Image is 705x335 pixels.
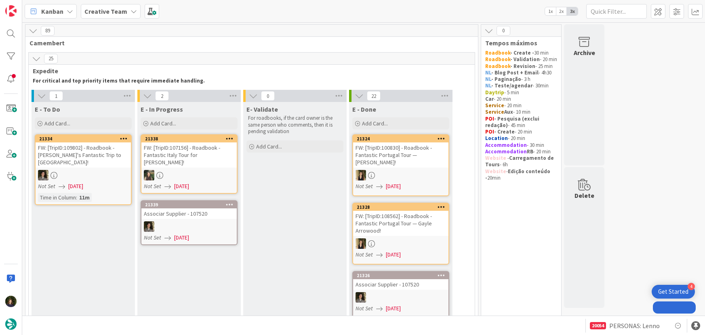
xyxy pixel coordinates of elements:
span: 2 [155,91,169,101]
div: 21326 [353,272,448,279]
p: - 20 min [485,102,557,109]
div: 4 [688,283,695,290]
strong: Website [485,155,506,161]
div: 21339 [141,201,237,208]
strong: NL [485,76,491,83]
img: avatar [5,318,17,330]
span: 89 [41,26,55,36]
b: Creative Team [84,7,127,15]
strong: - Create [494,128,515,135]
span: [DATE] [68,182,83,191]
p: - 25 min [485,63,557,70]
strong: Car [485,95,494,102]
span: 1 [49,91,63,101]
input: Quick Filter... [586,4,647,19]
i: Not Set [38,182,55,190]
p: - 5 min [485,89,557,96]
p: - 45 min [485,116,557,129]
div: MS [141,221,237,232]
strong: RB [527,148,533,155]
strong: Aux [504,108,513,115]
a: 21328FW: [TripID:108562] - Roadbook - Fantastic Portugal Tour — Gayle Arrowood!SPNot Set[DATE] [352,203,449,265]
strong: Roadbook [485,49,510,56]
strong: NL [485,82,491,89]
strong: POI [485,115,494,122]
strong: - Paginação [491,76,521,83]
p: - 30 min [485,142,557,148]
p: For roadbooks, if the card owner is the same person who comments, then it is pending validation [248,115,342,135]
a: 21334FW: [TripID:109802] - Roadbook - [PERSON_NAME]'s Fantastic Trip to [GEOGRAPHIC_DATA]!MSNot S... [35,134,132,205]
div: 21334 [39,136,131,142]
span: 25 [44,54,58,64]
span: [DATE] [386,182,401,191]
i: Not Set [144,234,161,241]
a: 21339Associar Supplier - 107520MSNot Set[DATE] [141,200,238,245]
strong: - Blog Post + Email [491,69,539,76]
span: 0 [497,26,510,36]
div: 21324FW: [TripID:100830] - Roadbook - Fantastic Portugal Tour — [PERSON_NAME]! [353,135,448,167]
strong: NL [485,69,491,76]
div: MS [36,170,131,180]
i: Not Set [356,251,373,258]
div: FW: [TripID:108562] - Roadbook - Fantastic Portugal Tour — Gayle Arrowood! [353,211,448,236]
div: FW: [TripID:107156] - Roadbook - Fantastic Italy Tour for [PERSON_NAME]! [141,142,237,167]
span: [DATE] [386,250,401,259]
div: 21334FW: [TripID:109802] - Roadbook - [PERSON_NAME]'s Fantastic Trip to [GEOGRAPHIC_DATA]! [36,135,131,167]
img: IG [144,170,154,180]
span: 0 [261,91,275,101]
i: Not Set [356,182,373,190]
strong: Edição conteúdo - [485,168,551,181]
div: 21324 [353,135,448,142]
div: 21338FW: [TripID:107156] - Roadbook - Fantastic Italy Tour for [PERSON_NAME]! [141,135,237,167]
div: SP [353,238,448,249]
div: 21328 [357,204,448,210]
strong: Roadbook [485,63,510,70]
strong: Location [485,135,508,142]
div: Get Started [658,288,688,296]
img: MC [5,296,17,307]
strong: Roadbook [485,56,510,63]
img: SP [356,238,366,249]
div: Archive [574,48,595,57]
span: Expedite [33,67,465,75]
span: Kanban [41,6,63,16]
strong: Service [485,102,504,109]
span: [DATE] [174,233,189,242]
img: MS [38,170,48,180]
div: 21326Associar Supplier - 107520 [353,272,448,290]
strong: Website [485,168,506,175]
div: Associar Supplier - 107520 [353,279,448,290]
strong: Carregamento de Tours [485,155,555,168]
span: Add Card... [150,120,176,127]
p: - 20 min [485,129,557,135]
strong: For critical and top priority items that require immediate handling. [33,77,205,84]
div: MS [353,292,448,303]
p: - 20 min [485,56,557,63]
span: 22 [367,91,381,101]
span: E - Done [352,105,376,113]
p: - 20 min [485,135,557,142]
strong: - Validation [510,56,540,63]
div: 21339 [145,202,237,208]
p: - - 6h [485,155,557,168]
p: - 20 min [485,148,557,155]
span: 2x [556,7,567,15]
div: 20054 [590,322,606,329]
span: Add Card... [44,120,70,127]
p: - 3 h [485,76,557,83]
div: 21339Associar Supplier - 107520 [141,201,237,219]
p: - 20min [485,168,557,182]
strong: POI [485,128,494,135]
span: Add Card... [256,143,282,150]
a: 21324FW: [TripID:100830] - Roadbook - Fantastic Portugal Tour — [PERSON_NAME]!SPNot Set[DATE] [352,134,449,196]
strong: - Pesquisa (exclui redação) [485,115,541,129]
span: [DATE] [174,182,189,191]
span: Tempos máximos [485,39,551,47]
a: 21326Associar Supplier - 107520MSNot Set[DATE] [352,271,449,318]
div: SP [353,170,448,180]
span: Add Card... [362,120,388,127]
strong: Service [485,108,504,115]
strong: - Revision [510,63,535,70]
span: PERSONAS: Lenno [609,321,660,331]
span: E- Validate [246,105,278,113]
